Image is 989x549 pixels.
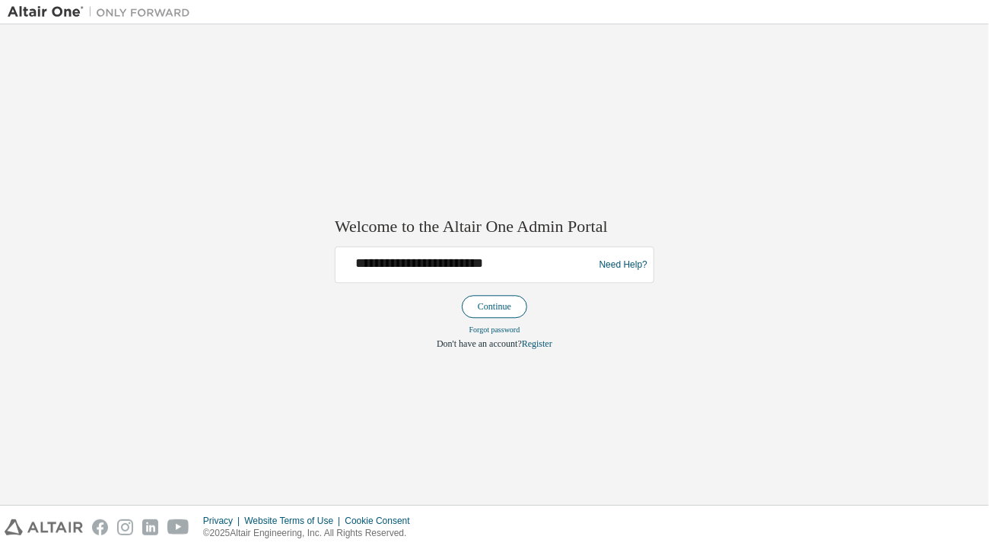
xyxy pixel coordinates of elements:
[117,519,133,535] img: instagram.svg
[167,519,189,535] img: youtube.svg
[462,296,527,319] button: Continue
[203,515,244,527] div: Privacy
[345,515,418,527] div: Cookie Consent
[599,265,647,265] a: Need Help?
[92,519,108,535] img: facebook.svg
[203,527,419,540] p: © 2025 Altair Engineering, Inc. All Rights Reserved.
[437,339,522,350] span: Don't have an account?
[142,519,158,535] img: linkedin.svg
[5,519,83,535] img: altair_logo.svg
[522,339,552,350] a: Register
[335,216,654,237] h2: Welcome to the Altair One Admin Portal
[244,515,345,527] div: Website Terms of Use
[469,326,520,335] a: Forgot password
[8,5,198,20] img: Altair One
